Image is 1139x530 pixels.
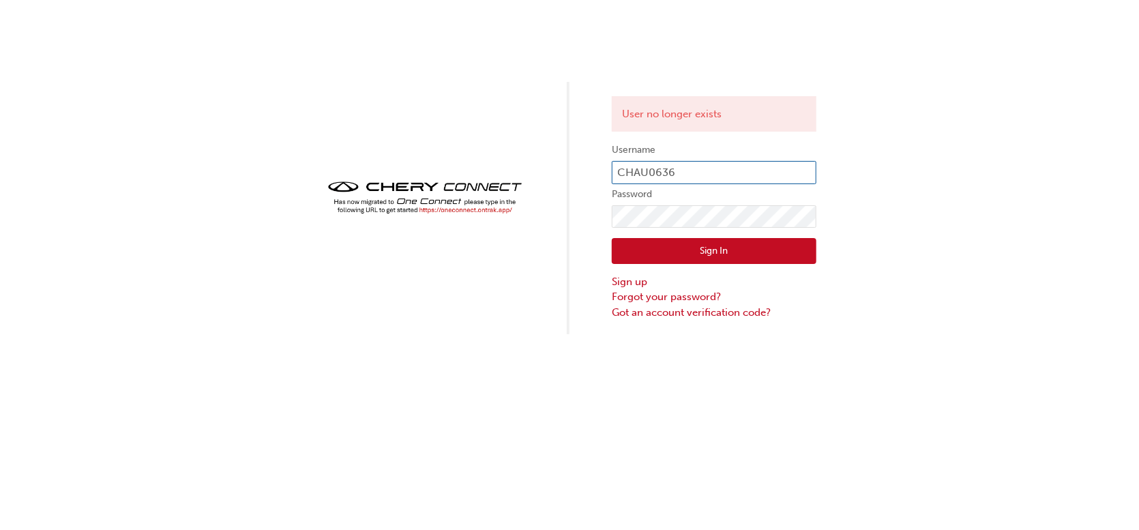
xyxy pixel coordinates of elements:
label: Username [612,142,816,158]
a: Forgot your password? [612,289,816,305]
img: cheryconnect [323,177,527,218]
div: User no longer exists [612,96,816,132]
a: Sign up [612,274,816,290]
a: Got an account verification code? [612,305,816,321]
label: Password [612,186,816,203]
button: Sign In [612,238,816,264]
input: Username [612,161,816,184]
